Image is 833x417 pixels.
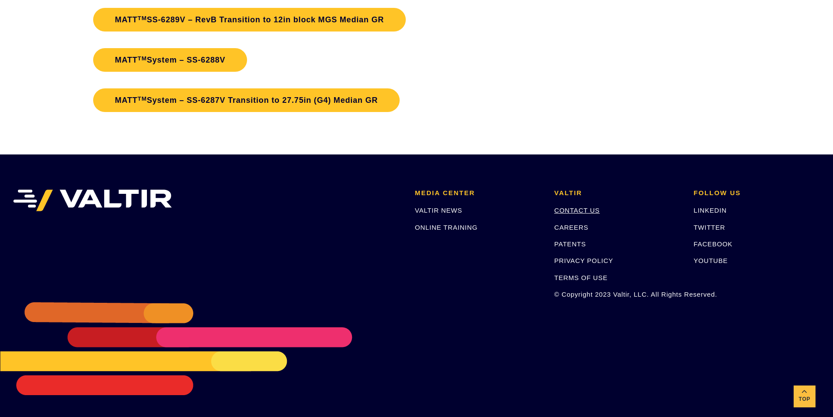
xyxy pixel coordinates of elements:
a: TWITTER [694,224,725,231]
a: LINKEDIN [694,207,727,214]
a: MATTTMSS-6289V – RevB Transition to 12in block MGS Median GR [93,8,406,32]
a: YOUTUBE [694,257,728,264]
sup: TM [138,55,147,62]
a: MATTTMSystem – SS-6287V Transition to 27.75in (G4) Median GR [93,88,400,112]
a: PRIVACY POLICY [554,257,613,264]
a: MATTTMSystem – SS-6288V [93,48,247,72]
img: VALTIR [13,189,172,211]
a: Top [794,385,816,407]
h2: FOLLOW US [694,189,820,197]
a: ONLINE TRAINING [415,224,477,231]
p: © Copyright 2023 Valtir, LLC. All Rights Reserved. [554,289,681,299]
sup: TM [138,15,147,21]
span: Top [794,394,816,404]
a: VALTIR NEWS [415,207,462,214]
a: CONTACT US [554,207,600,214]
h2: MEDIA CENTER [415,189,541,197]
a: PATENTS [554,240,586,248]
a: CAREERS [554,224,589,231]
a: FACEBOOK [694,240,732,248]
sup: TM [138,95,147,102]
h2: VALTIR [554,189,681,197]
a: TERMS OF USE [554,274,608,281]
